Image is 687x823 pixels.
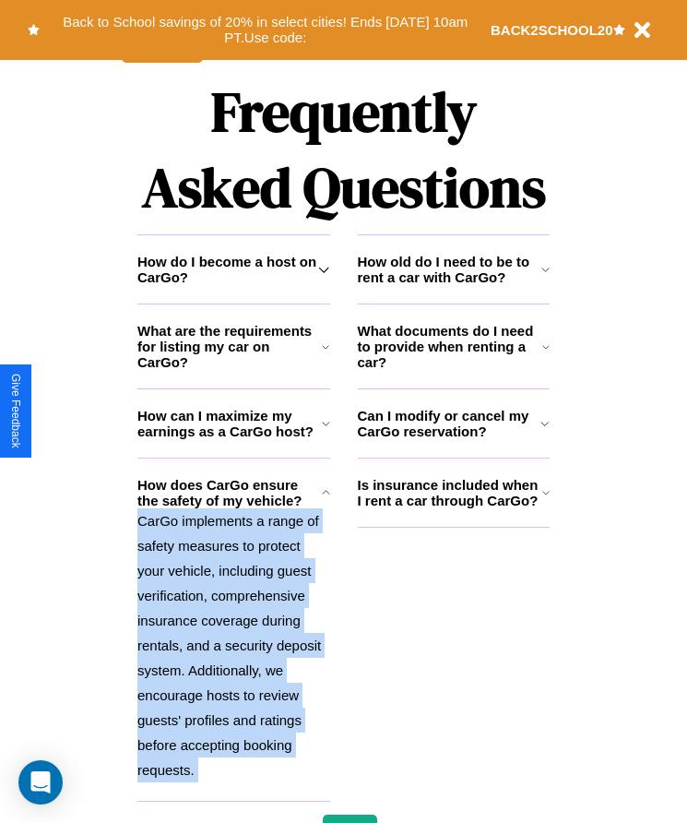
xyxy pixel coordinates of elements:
[491,22,613,38] b: BACK2SCHOOL20
[137,408,322,439] h3: How can I maximize my earnings as a CarGo host?
[358,254,541,285] h3: How old do I need to be to rent a car with CarGo?
[358,477,542,508] h3: Is insurance included when I rent a car through CarGo?
[358,408,541,439] h3: Can I modify or cancel my CarGo reservation?
[18,760,63,805] div: Open Intercom Messenger
[9,374,22,448] div: Give Feedback
[137,477,322,508] h3: How does CarGo ensure the safety of my vehicle?
[40,9,491,51] button: Back to School savings of 20% in select cities! Ends [DATE] 10am PT.Use code:
[137,323,322,370] h3: What are the requirements for listing my car on CarGo?
[358,323,543,370] h3: What documents do I need to provide when renting a car?
[137,65,550,234] h1: Frequently Asked Questions
[137,508,330,782] p: CarGo implements a range of safety measures to protect your vehicle, including guest verification...
[137,254,318,285] h3: How do I become a host on CarGo?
